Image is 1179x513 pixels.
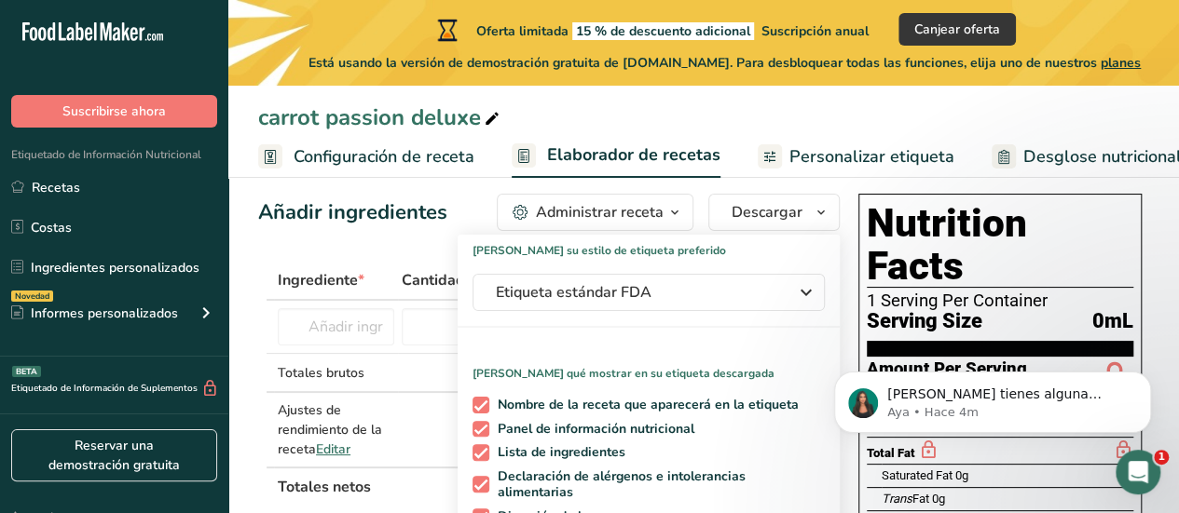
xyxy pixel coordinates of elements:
[178,84,244,103] div: • Hace 4m
[867,310,982,333] span: Serving Size
[955,468,968,482] span: 0g
[547,142,720,168] span: Elaborador de recetas
[11,304,178,323] div: Informes personalizados
[497,194,693,231] button: Administrar receta
[274,466,676,506] th: Totales netos
[758,136,954,178] a: Personalizar etiqueta
[62,101,166,121] span: Suscribirse ahora
[806,332,1179,463] iframe: Intercom notifications mensaje
[1092,310,1133,333] span: 0mL
[882,492,912,506] i: Trans
[512,134,720,179] a: Elaborador de recetas
[898,13,1016,46] button: Canjear oferta
[11,290,53,302] div: Novedad
[732,201,802,223] span: Descargar
[761,22,869,40] span: Suscripción anual
[66,84,174,103] div: [PERSON_NAME]
[867,291,1133,310] div: 1 Serving Per Container
[489,421,695,438] span: Panel de información nutricional
[402,269,472,291] span: Cantidad
[316,440,350,458] span: Editar
[489,397,800,413] span: Nombre de la receta que aparecerá en la etiqueta
[11,429,217,481] a: Reservar una demostración gratuita
[882,492,929,506] span: Fat
[278,269,364,291] span: Ingrediente
[105,388,174,401] span: Mensajes
[458,235,840,259] h1: [PERSON_NAME] su estilo de etiqueta preferido
[536,201,664,223] div: Administrar receta
[278,308,394,345] input: Añadir ingrediente
[308,53,1141,73] span: Está usando la versión de demostración gratuita de [DOMAIN_NAME]. Para desbloquear todas las func...
[489,444,626,461] span: Lista de ingredientes
[93,342,186,416] button: Mensajes
[433,19,869,41] div: Oferta limitada
[258,101,503,134] div: carrot passion deluxe
[278,400,394,459] div: Ajustes de rendimiento de la receta
[1101,54,1141,72] span: planes
[867,202,1133,288] h1: Nutrition Facts
[496,281,775,304] span: Etiqueta estándar FDA
[300,388,352,401] span: Noticias
[708,194,840,231] button: Descargar
[789,144,954,169] span: Personalizar etiqueta
[1154,450,1169,465] span: 1
[11,95,217,128] button: Suscribirse ahora
[280,342,373,416] button: Noticias
[489,468,819,501] span: Declaración de alérgenos e intolerancias alimentarias
[12,366,41,377] div: BETA
[294,144,474,169] span: Configuración de receta
[932,492,945,506] span: 0g
[1116,450,1160,494] iframe: Intercom live chat
[29,388,63,401] span: Inicio
[258,136,474,178] a: Configuración de receta
[258,197,447,228] div: Añadir ingredientes
[212,388,253,401] span: Ayuda
[66,66,804,81] span: [PERSON_NAME] tienes alguna pregunta no dudes en consultarnos. ¡Estamos aquí para ayudarte! 😊
[882,468,953,482] span: Saturated Fat
[473,274,825,311] button: Etiqueta estándar FDA
[278,363,394,383] div: Totales brutos
[186,342,280,416] button: Ayuda
[914,20,1000,39] span: Canjear oferta
[79,285,295,322] button: Envíanos un mensaje
[327,7,361,41] div: Cerrar
[458,350,840,382] p: [PERSON_NAME] qué mostrar en su etiqueta descargada
[572,22,754,40] span: 15 % de descuento adicional
[141,8,237,40] h1: Mensajes
[21,65,59,102] img: Profile image for Aya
